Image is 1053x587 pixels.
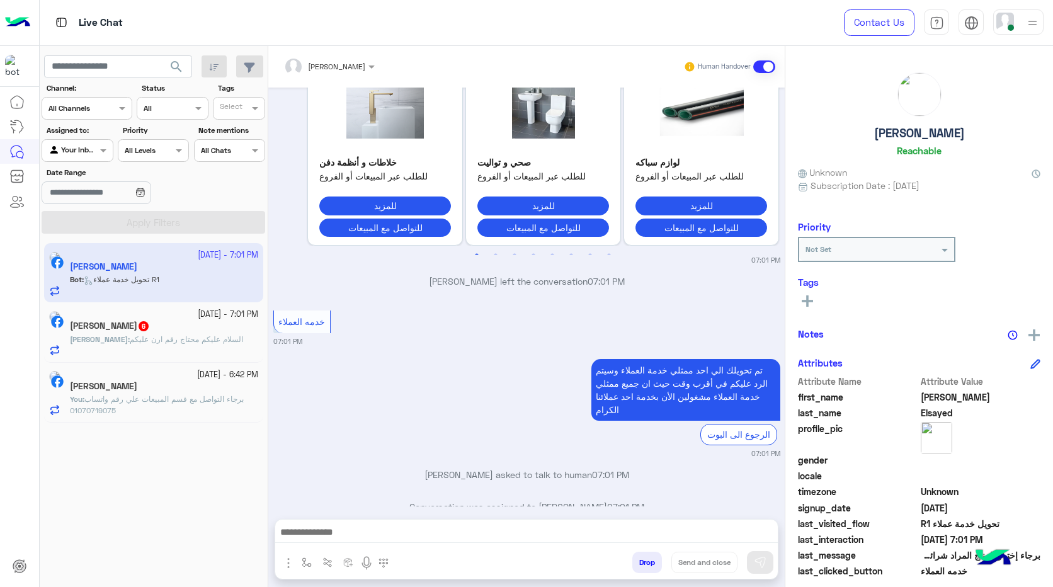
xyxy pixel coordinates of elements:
[317,552,338,573] button: Trigger scenario
[297,552,317,573] button: select flow
[218,83,264,94] label: Tags
[607,501,644,512] span: 07:01 PM
[930,16,944,30] img: tab
[874,126,965,140] h5: [PERSON_NAME]
[811,179,919,192] span: Subscription Date : [DATE]
[273,468,780,481] p: [PERSON_NAME] asked to talk to human
[70,334,130,344] b: :
[273,275,780,288] p: [PERSON_NAME] left the conversation
[142,83,207,94] label: Status
[798,406,918,419] span: last_name
[754,556,766,569] img: send message
[54,14,69,30] img: tab
[635,219,767,237] button: للتواصل مع المبيعات
[343,557,353,567] img: create order
[798,517,918,530] span: last_visited_flow
[42,211,265,234] button: Apply Filters
[996,13,1014,30] img: userImage
[921,422,952,453] img: picture
[798,357,843,368] h6: Attributes
[921,533,1041,546] span: 2025-09-27T16:01:52.619Z
[635,76,767,139] img: %D8%B3%D8%A8%D8%A7%D9%83%D9%87.jpeg
[5,9,30,36] img: Logo
[47,125,111,136] label: Assigned to:
[632,552,662,573] button: Drop
[798,549,918,562] span: last_message
[751,255,780,265] small: 07:01 PM
[198,309,258,321] small: [DATE] - 7:01 PM
[477,169,609,183] span: للطلب عبر المبيعات أو الفروع
[51,375,64,388] img: Facebook
[319,156,451,169] p: خلاطات و أنظمة دفن
[671,552,737,573] button: Send and close
[798,328,824,339] h6: Notes
[921,564,1041,578] span: خدمه العملاء
[921,549,1041,562] span: برجاء إختيار المنتج المراد شرائه من القائمة التاليه
[798,276,1040,288] h6: Tags
[921,517,1041,530] span: تحويل خدمة عملاء R1
[798,453,918,467] span: gender
[546,249,559,261] button: 5 of 4
[798,469,918,482] span: locale
[844,9,914,36] a: Contact Us
[921,375,1041,388] span: Attribute Value
[273,336,302,346] small: 07:01 PM
[70,394,244,415] span: برجاء التواصل مع قسم المبيعات علي رقم واتساب 01070719075
[635,197,767,215] button: للمزيد
[47,167,188,178] label: Date Range
[79,14,123,31] p: Live Chat
[5,55,28,77] img: 322208621163248
[319,169,451,183] span: للطلب عبر المبيعات أو الفروع
[798,564,918,578] span: last_clicked_button
[798,422,918,451] span: profile_pic
[70,394,84,404] b: :
[489,249,502,261] button: 2 of 4
[698,62,751,72] small: Human Handover
[798,166,847,179] span: Unknown
[588,276,625,287] span: 07:01 PM
[218,101,242,115] div: Select
[139,321,149,331] span: 6
[603,249,615,261] button: 8 of 4
[197,369,258,381] small: [DATE] - 6:42 PM
[924,9,949,36] a: tab
[278,316,325,327] span: خدمه العملاء
[964,16,979,30] img: tab
[921,406,1041,419] span: Elsayed
[169,59,184,74] span: search
[508,249,521,261] button: 3 of 4
[470,249,483,261] button: 1 of 4
[921,453,1041,467] span: null
[281,556,296,571] img: send attachment
[123,125,188,136] label: Priority
[130,334,243,344] span: السلام عليكم محتاج رقم ارن عليكم
[921,390,1041,404] span: Mohamed
[798,533,918,546] span: last_interaction
[477,197,609,215] button: للمزيد
[477,76,609,139] img: %D8%B5%D8%AD%D9%8A%20%D9%88%D8%AA%D9%88%D8%A7%D9%84%D9%8A%D8%AA.jpg
[798,390,918,404] span: first_name
[898,73,941,116] img: picture
[47,83,131,94] label: Channel:
[700,424,777,445] div: الرجوع الى البوت
[49,371,60,382] img: picture
[565,249,578,261] button: 6 of 4
[319,76,451,139] img: %D8%AE%D9%84%D8%A7%D8%B7%D8%A7%D8%AA.png
[322,557,333,567] img: Trigger scenario
[1028,329,1040,341] img: add
[302,557,312,567] img: select flow
[49,311,60,322] img: picture
[70,394,83,404] span: You
[897,145,942,156] h6: Reachable
[798,501,918,515] span: signup_date
[751,448,780,459] small: 07:01 PM
[635,169,767,183] span: للطلب عبر المبيعات أو الفروع
[591,359,780,421] p: 27/9/2025, 7:01 PM
[635,156,767,169] p: لوازم سباكه
[319,197,451,215] button: للمزيد
[798,375,918,388] span: Attribute Name
[338,552,359,573] button: create order
[319,219,451,237] button: للتواصل مع المبيعات
[1025,15,1040,31] img: profile
[379,558,389,568] img: make a call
